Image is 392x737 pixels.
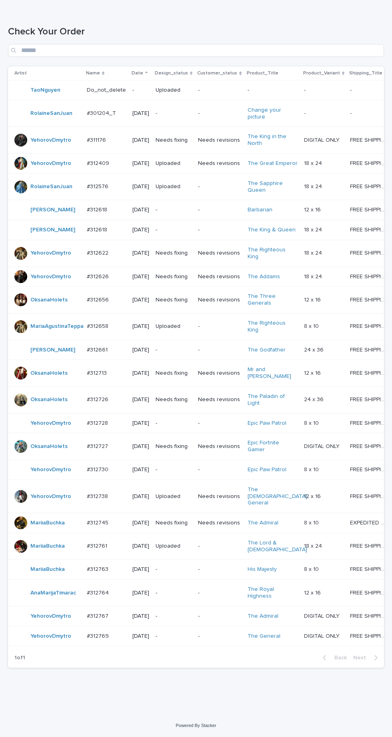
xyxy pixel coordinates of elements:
[87,611,110,620] p: #312767
[30,590,76,596] a: AnaMarijaTimarac
[248,613,278,620] a: The Admiral
[350,248,388,257] p: FREE SHIPPING - preview in 1-2 business days, after your approval delivery will take 5-10 b.d.
[30,466,71,473] a: YehorovDmytro
[156,590,192,596] p: -
[248,107,298,120] a: Change your picture
[248,466,286,473] a: Epic Paw Patrol
[156,396,192,403] p: Needs fixing
[132,87,149,94] p: -
[198,137,241,144] p: Needs revisions
[248,87,298,94] p: -
[198,590,241,596] p: -
[198,566,241,573] p: -
[350,518,388,526] p: EXPEDITED SHIPPING - preview in 1 business day; delivery up to 5 business days after your approval.
[198,466,241,473] p: -
[30,347,75,353] a: [PERSON_NAME]
[248,586,298,600] a: The Royal Highness
[350,564,388,573] p: FREE SHIPPING - preview in 1-2 business days, after your approval delivery will take 5-10 b.d.
[156,297,192,303] p: Needs fixing
[156,110,192,117] p: -
[87,418,110,427] p: #312728
[198,370,241,377] p: Needs revisions
[30,323,84,330] a: MariaAgustinaTeppa
[87,85,128,94] p: Do_not_delete
[350,295,388,303] p: FREE SHIPPING - preview in 1-2 business days, after your approval delivery will take 5-10 b.d.
[87,135,108,144] p: #311176
[350,442,388,450] p: FREE SHIPPING - preview in 1-2 business days, after your approval delivery will take 5-10 b.d.
[197,69,237,78] p: Customer_status
[304,518,320,526] p: 8 x 10
[87,272,110,280] p: #312626
[350,631,388,640] p: FREE SHIPPING - preview in 1-2 business days, after your approval delivery will take 5-10 b.d.
[156,273,192,280] p: Needs fixing
[350,345,388,353] p: FREE SHIPPING - preview in 1-2 business days, after your approval delivery will take 5-10 b.d.
[350,492,388,500] p: FREE SHIPPING - preview in 1-2 business days, after your approval delivery will take 5-10 b.d.
[30,370,68,377] a: OksanaHolets
[198,613,241,620] p: -
[350,182,388,190] p: FREE SHIPPING - preview in 1-2 business days, after your approval delivery will take 5-10 b.d.
[350,225,388,233] p: FREE SHIPPING - preview in 1-2 business days, after your approval delivery will take 5-10 b.d.
[198,207,241,213] p: -
[248,247,298,260] a: The Righteous King
[87,518,110,526] p: #312745
[304,295,322,303] p: 12 x 16
[304,564,320,573] p: 8 x 10
[156,227,192,233] p: -
[30,520,65,526] a: MariiaBuchka
[353,655,371,661] span: Next
[87,159,111,167] p: #312409
[87,182,110,190] p: #312576
[198,633,241,640] p: -
[350,108,353,117] p: -
[14,69,27,78] p: Artist
[304,108,307,117] p: -
[30,443,68,450] a: OksanaHolets
[156,323,192,330] p: Uploaded
[8,44,384,57] div: Search
[248,207,272,213] a: Barbarian
[132,590,149,596] p: [DATE]
[86,69,100,78] p: Name
[304,395,325,403] p: 24 x 36
[198,250,241,257] p: Needs revisions
[248,486,307,506] a: The [DEMOGRAPHIC_DATA] General
[132,273,149,280] p: [DATE]
[132,370,149,377] p: [DATE]
[248,520,278,526] a: The Admiral
[304,135,341,144] p: DIGITAL ONLY
[304,321,320,330] p: 8 x 10
[304,182,324,190] p: 18 x 24
[156,566,192,573] p: -
[247,69,278,78] p: Product_Title
[87,345,109,353] p: #312661
[87,321,110,330] p: #312658
[132,323,149,330] p: [DATE]
[30,613,71,620] a: YehorovDmytro
[304,272,324,280] p: 18 x 24
[87,225,109,233] p: #312618
[198,110,241,117] p: -
[198,323,241,330] p: -
[350,418,388,427] p: FREE SHIPPING - preview in 1-2 business days, after your approval delivery will take 5-10 b.d.
[248,420,286,427] a: Epic Paw Patrol
[304,368,322,377] p: 12 x 16
[30,566,65,573] a: MariiaBuchka
[248,366,298,380] a: Mr and [PERSON_NAME]
[30,227,75,233] a: [PERSON_NAME]
[30,297,68,303] a: OksanaHolets
[350,654,384,661] button: Next
[87,564,110,573] p: #312763
[132,183,149,190] p: [DATE]
[350,272,388,280] p: FREE SHIPPING - preview in 1-2 business days, after your approval delivery will take 5-10 b.d.
[248,227,296,233] a: The King & Queen
[304,159,324,167] p: 18 x 24
[132,347,149,353] p: [DATE]
[304,541,324,550] p: 18 x 24
[248,633,280,640] a: The General
[87,588,110,596] p: #312764
[248,566,277,573] a: His Majesty
[304,345,325,353] p: 24 x 36
[198,543,241,550] p: -
[248,273,280,280] a: The Addams
[198,420,241,427] p: -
